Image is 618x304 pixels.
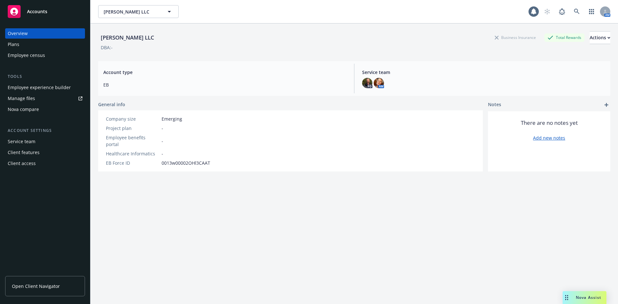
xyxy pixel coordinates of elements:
[5,158,85,169] a: Client access
[492,33,539,41] div: Business Insurance
[8,158,36,169] div: Client access
[8,93,35,104] div: Manage files
[585,5,598,18] a: Switch app
[106,150,159,157] div: Healthcare Informatics
[576,295,601,300] span: Nova Assist
[162,150,163,157] span: -
[106,160,159,166] div: EB Force ID
[12,283,60,290] span: Open Client Navigator
[590,32,610,44] div: Actions
[98,101,125,108] span: General info
[521,119,578,127] span: There are no notes yet
[162,138,163,144] span: -
[8,39,19,50] div: Plans
[541,5,554,18] a: Start snowing
[5,147,85,158] a: Client features
[162,160,210,166] span: 0013w00002OHl3CAAT
[27,9,47,14] span: Accounts
[5,104,85,115] a: Nova compare
[563,291,571,304] div: Drag to move
[603,101,610,109] a: add
[488,101,501,109] span: Notes
[590,31,610,44] button: Actions
[98,33,157,42] div: [PERSON_NAME] LLC
[5,3,85,21] a: Accounts
[98,5,179,18] button: [PERSON_NAME] LLC
[162,115,182,122] span: Emerging
[8,104,39,115] div: Nova compare
[544,33,585,41] div: Total Rewards
[8,50,45,60] div: Employee census
[5,28,85,39] a: Overview
[5,93,85,104] a: Manage files
[556,5,568,18] a: Report a Bug
[362,69,605,76] span: Service team
[103,81,346,88] span: EB
[5,50,85,60] a: Employee census
[103,69,346,76] span: Account type
[106,115,159,122] div: Company size
[8,136,35,147] div: Service team
[5,39,85,50] a: Plans
[8,28,28,39] div: Overview
[5,73,85,80] div: Tools
[374,78,384,88] img: photo
[106,134,159,148] div: Employee benefits portal
[8,147,40,158] div: Client features
[533,134,565,141] a: Add new notes
[362,78,372,88] img: photo
[570,5,583,18] a: Search
[162,125,163,132] span: -
[106,125,159,132] div: Project plan
[5,82,85,93] a: Employee experience builder
[563,291,606,304] button: Nova Assist
[104,8,159,15] span: [PERSON_NAME] LLC
[5,127,85,134] div: Account settings
[5,136,85,147] a: Service team
[8,82,71,93] div: Employee experience builder
[101,44,113,51] div: DBA: -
